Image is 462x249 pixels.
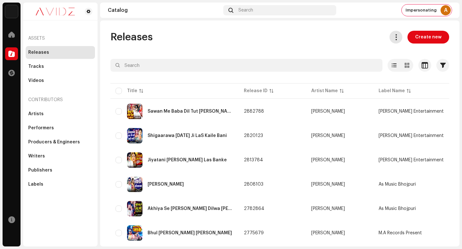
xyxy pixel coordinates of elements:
span: As Music Bhojpuri [379,206,416,211]
div: Sawan Me Baba Dil Tut Gail Ba [148,109,234,114]
div: Release ID [244,88,268,94]
div: Title [127,88,137,94]
span: Aashnarayan Sharma [311,109,368,114]
re-a-nav-header: Assets [26,31,95,46]
div: [PERSON_NAME] [311,158,345,162]
div: Releases [28,50,49,55]
re-m-nav-item: Videos [26,74,95,87]
re-m-nav-item: Labels [26,178,95,191]
div: Shigaarawa Raja Ji LaS Kaile Bani [148,133,227,138]
span: 2775679 [244,231,264,235]
span: Create new [415,31,441,44]
span: 2820123 [244,133,263,138]
div: Labels [28,182,43,187]
img: 91552512-1ee7-42f3-9b29-7260093190ac [127,152,142,168]
div: Publishers [28,168,52,173]
div: Tracks [28,64,44,69]
span: Releases [110,31,153,44]
div: Jiyatani Jaan Jinda Las Banke [148,158,227,162]
div: Performers [28,125,54,131]
div: Akhiya Se Lor Gire Dilwa Se Khun [148,206,234,211]
span: Aashnarayan Sharma Entertainment [379,133,444,138]
div: Artist Name [311,88,338,94]
img: 5e9e9c0b-1a21-41c5-85fc-4d2f8f2638f8 [127,128,142,143]
img: 0b355b57-9b9b-4acc-a694-1293eb56cf3e [127,225,142,241]
span: 2782864 [244,206,264,211]
span: Aashnarayan Sharma Entertainment [379,158,444,162]
span: Aashnarayan Sharma [311,182,368,187]
img: 6814f811-1e70-470a-8be4-750e8f3fed8b [127,201,142,216]
img: e3322afd-449d-4682-a7f1-84ff9da65943 [127,177,142,192]
div: [PERSON_NAME] [311,133,345,138]
re-m-nav-item: Performers [26,122,95,134]
re-m-nav-item: Releases [26,46,95,59]
div: [PERSON_NAME] [311,231,345,235]
span: 2882788 [244,109,264,114]
span: As Music Bhojpuri [379,182,416,187]
div: Label Name [379,88,405,94]
span: M.A Records Present [379,231,422,235]
re-m-nav-item: Tracks [26,60,95,73]
re-m-nav-item: Publishers [26,164,95,177]
img: 0c631eef-60b6-411a-a233-6856366a70de [28,8,82,15]
button: Create new [407,31,449,44]
img: 10d72f0b-d06a-424f-aeaa-9c9f537e57b6 [5,5,18,18]
div: Catalog [108,8,221,13]
span: Aashnarayan Sharma Entertainment [379,109,444,114]
div: Saadi Hariyarka [148,182,184,187]
img: fa951371-92a9-42f6-b584-81cdebdb0eba [127,104,142,119]
re-m-nav-item: Artists [26,108,95,120]
div: [PERSON_NAME] [311,206,345,211]
div: Artists [28,111,44,116]
div: [PERSON_NAME] [311,182,345,187]
div: A [441,5,451,15]
span: 2808103 [244,182,263,187]
div: Producers & Engineers [28,140,80,145]
span: Search [238,8,253,13]
re-a-nav-header: Contributors [26,92,95,108]
div: Writers [28,154,45,159]
div: Videos [28,78,44,83]
input: Search [110,59,382,72]
div: Bhul Gail Bideshwa Jake [148,231,232,235]
span: Aashnarayan Sharma [311,231,368,235]
re-m-nav-item: Writers [26,150,95,163]
span: Aashnarayan Sharma [311,206,368,211]
span: Impersonating [406,8,437,13]
div: [PERSON_NAME] [311,109,345,114]
span: Aashnarayan Sharma [311,158,368,162]
span: Aashnarayan Sharma [311,133,368,138]
span: 2813784 [244,158,263,162]
re-m-nav-item: Producers & Engineers [26,136,95,149]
